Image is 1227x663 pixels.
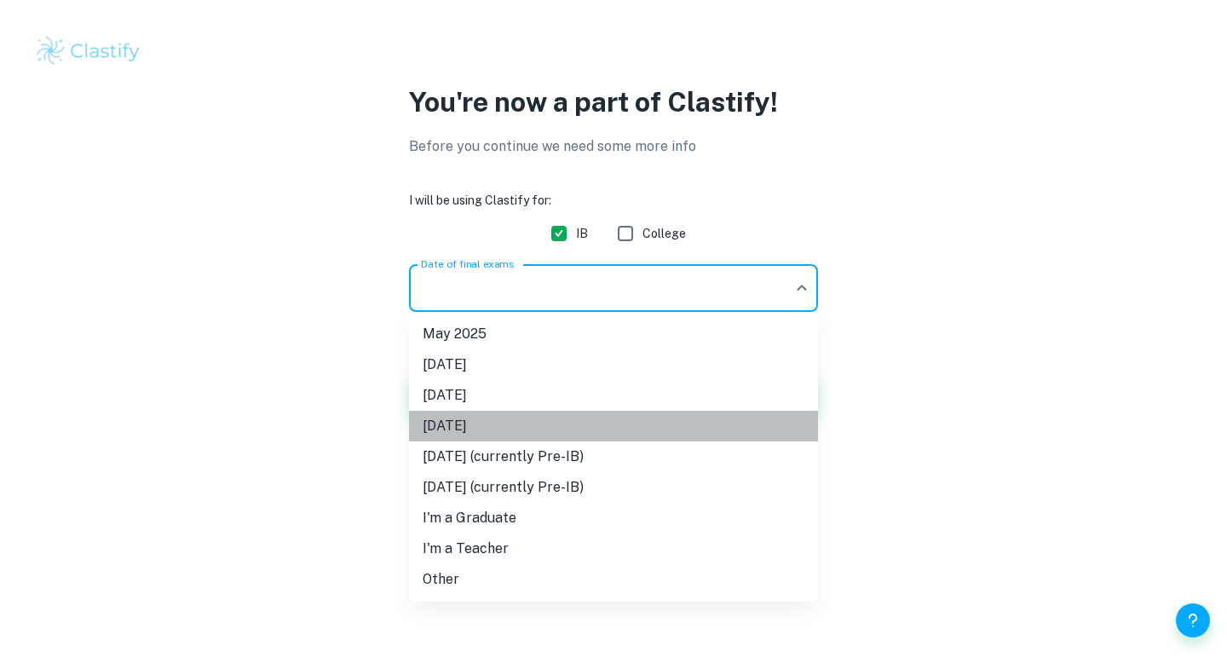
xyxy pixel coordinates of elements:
li: I'm a Graduate [409,503,818,533]
li: [DATE] [409,380,818,411]
li: [DATE] [409,349,818,380]
li: [DATE] (currently Pre-IB) [409,441,818,472]
li: I'm a Teacher [409,533,818,564]
li: May 2025 [409,319,818,349]
li: Other [409,564,818,595]
li: [DATE] (currently Pre-IB) [409,472,818,503]
li: [DATE] [409,411,818,441]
